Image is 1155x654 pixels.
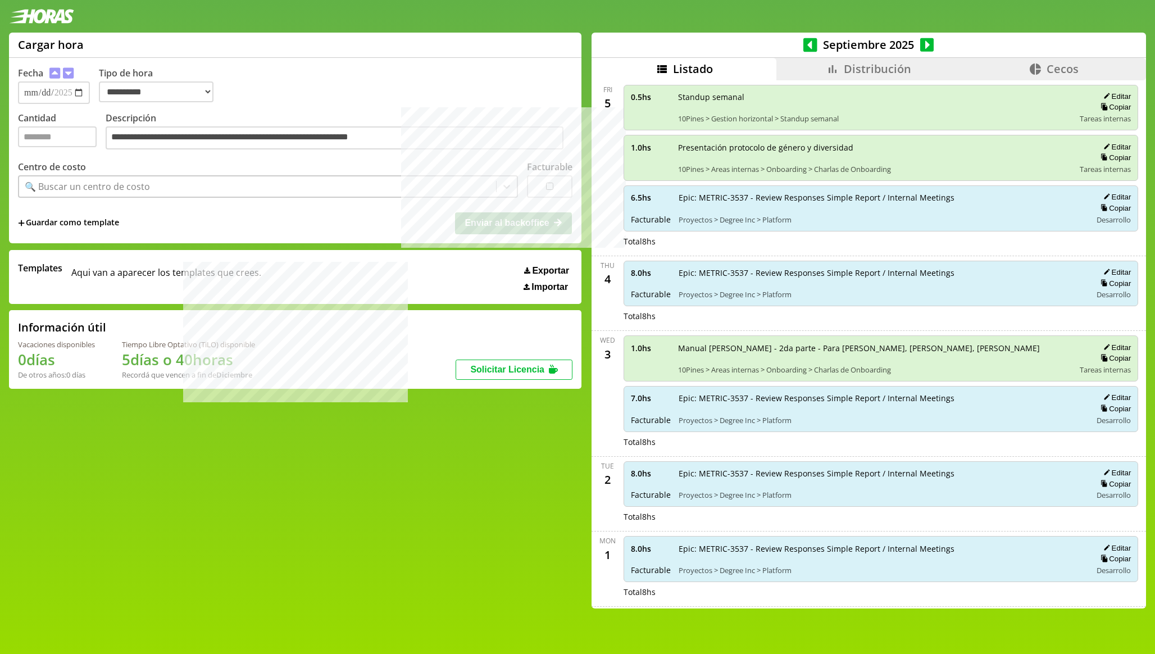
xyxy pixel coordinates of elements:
[678,164,1072,174] span: 10Pines > Areas internas > Onboarding > Charlas de Onboarding
[1097,279,1131,288] button: Copiar
[592,80,1146,607] div: scrollable content
[601,461,614,471] div: Tue
[1097,554,1131,564] button: Copiar
[1100,142,1131,152] button: Editar
[624,311,1139,321] div: Total 8 hs
[1100,92,1131,101] button: Editar
[470,365,544,374] span: Solicitar Licencia
[678,343,1072,353] span: Manual [PERSON_NAME] - 2da parte - Para [PERSON_NAME], [PERSON_NAME], [PERSON_NAME]
[1080,113,1131,124] span: Tareas internas
[631,543,671,554] span: 8.0 hs
[1097,479,1131,489] button: Copiar
[599,536,616,546] div: Mon
[527,161,572,173] label: Facturable
[679,215,1084,225] span: Proyectos > Degree Inc > Platform
[18,262,62,274] span: Templates
[631,343,670,353] span: 1.0 hs
[18,320,106,335] h2: Información útil
[1097,415,1131,425] span: Desarrollo
[1097,490,1131,500] span: Desarrollo
[122,339,255,349] div: Tiempo Libre Optativo (TiLO) disponible
[631,214,671,225] span: Facturable
[679,490,1084,500] span: Proyectos > Degree Inc > Platform
[673,61,713,76] span: Listado
[521,265,572,276] button: Exportar
[678,113,1072,124] span: 10Pines > Gestion horizontal > Standup semanal
[679,468,1084,479] span: Epic: METRIC-3537 - Review Responses Simple Report / Internal Meetings
[599,471,617,489] div: 2
[71,262,261,292] span: Aqui van a aparecer los templates que crees.
[18,37,84,52] h1: Cargar hora
[631,565,671,575] span: Facturable
[18,126,97,147] input: Cantidad
[1100,343,1131,352] button: Editar
[631,393,671,403] span: 7.0 hs
[624,587,1139,597] div: Total 8 hs
[18,67,43,79] label: Fecha
[1097,353,1131,363] button: Copiar
[531,282,568,292] span: Importar
[631,92,670,102] span: 0.5 hs
[599,94,617,112] div: 5
[99,81,213,102] select: Tipo de hora
[1047,61,1079,76] span: Cecos
[599,546,617,564] div: 1
[601,261,615,270] div: Thu
[1080,365,1131,375] span: Tareas internas
[603,85,612,94] div: Fri
[631,489,671,500] span: Facturable
[678,142,1072,153] span: Presentación protocolo de género y diversidad
[532,266,569,276] span: Exportar
[106,112,572,153] label: Descripción
[1097,404,1131,414] button: Copiar
[1097,215,1131,225] span: Desarrollo
[631,192,671,203] span: 6.5 hs
[678,92,1072,102] span: Standup semanal
[122,349,255,370] h1: 5 días o 40 horas
[18,217,119,229] span: +Guardar como template
[1097,102,1131,112] button: Copiar
[99,67,222,104] label: Tipo de hora
[631,468,671,479] span: 8.0 hs
[679,289,1084,299] span: Proyectos > Degree Inc > Platform
[844,61,911,76] span: Distribución
[817,37,920,52] span: Septiembre 2025
[18,161,86,173] label: Centro de costo
[25,180,150,193] div: 🔍 Buscar un centro de costo
[18,217,25,229] span: +
[679,192,1084,203] span: Epic: METRIC-3537 - Review Responses Simple Report / Internal Meetings
[1100,267,1131,277] button: Editar
[631,415,671,425] span: Facturable
[1097,565,1131,575] span: Desarrollo
[1080,164,1131,174] span: Tareas internas
[679,543,1084,554] span: Epic: METRIC-3537 - Review Responses Simple Report / Internal Meetings
[599,270,617,288] div: 4
[631,267,671,278] span: 8.0 hs
[18,370,95,380] div: De otros años: 0 días
[1097,289,1131,299] span: Desarrollo
[1100,393,1131,402] button: Editar
[679,267,1084,278] span: Epic: METRIC-3537 - Review Responses Simple Report / Internal Meetings
[624,236,1139,247] div: Total 8 hs
[1100,192,1131,202] button: Editar
[631,289,671,299] span: Facturable
[216,370,252,380] b: Diciembre
[600,335,615,345] div: Wed
[631,142,670,153] span: 1.0 hs
[678,365,1072,375] span: 10Pines > Areas internas > Onboarding > Charlas de Onboarding
[18,112,106,153] label: Cantidad
[1097,203,1131,213] button: Copiar
[106,126,563,150] textarea: Descripción
[679,415,1084,425] span: Proyectos > Degree Inc > Platform
[9,9,74,24] img: logotipo
[122,370,255,380] div: Recordá que vencen a fin de
[599,345,617,363] div: 3
[679,393,1084,403] span: Epic: METRIC-3537 - Review Responses Simple Report / Internal Meetings
[1100,543,1131,553] button: Editar
[18,339,95,349] div: Vacaciones disponibles
[1100,468,1131,478] button: Editar
[624,511,1139,522] div: Total 8 hs
[18,349,95,370] h1: 0 días
[456,360,572,380] button: Solicitar Licencia
[679,565,1084,575] span: Proyectos > Degree Inc > Platform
